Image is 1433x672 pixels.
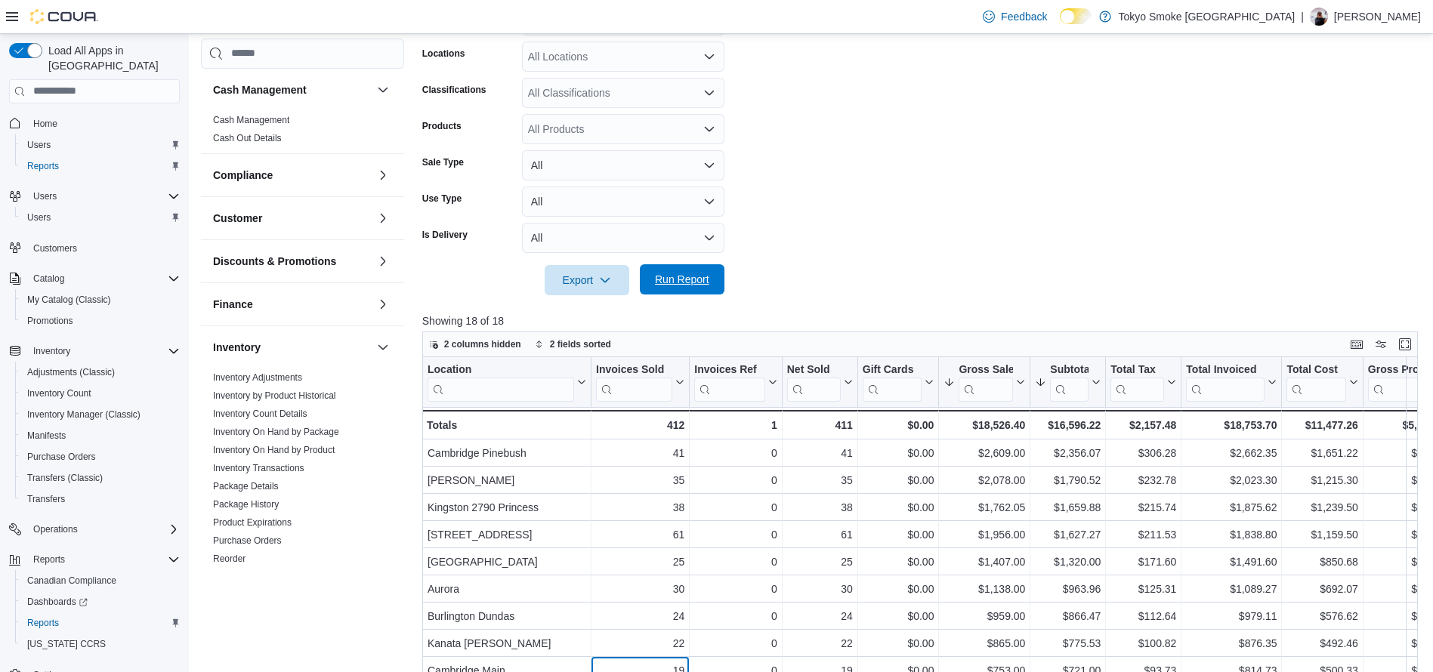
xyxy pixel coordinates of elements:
[213,296,253,311] h3: Finance
[201,368,404,591] div: Inventory
[374,165,392,183] button: Compliance
[3,519,186,540] button: Operations
[1035,526,1101,544] div: $1,627.27
[213,371,302,383] span: Inventory Adjustments
[3,186,186,207] button: Users
[428,362,586,401] button: Location
[1286,580,1357,598] div: $692.07
[374,80,392,98] button: Cash Management
[1186,553,1277,571] div: $1,491.60
[1186,416,1277,434] div: $18,753.70
[1186,362,1277,401] button: Total Invoiced
[27,493,65,505] span: Transfers
[27,239,83,257] a: Customers
[15,207,186,228] button: Users
[1050,362,1089,377] div: Subtotal
[1110,416,1176,434] div: $2,157.48
[213,210,371,225] button: Customer
[213,498,279,509] a: Package History
[21,490,71,508] a: Transfers
[427,416,586,434] div: Totals
[21,572,122,590] a: Canadian Compliance
[1110,362,1164,377] div: Total Tax
[428,634,586,652] div: Kanata [PERSON_NAME]
[21,363,180,381] span: Adjustments (Classic)
[694,444,777,462] div: 0
[428,607,586,625] div: Burlington Dundas
[213,480,279,491] a: Package Details
[596,607,684,625] div: 24
[787,607,853,625] div: 24
[21,614,180,632] span: Reports
[27,550,71,569] button: Reports
[596,362,684,401] button: Invoices Sold
[428,362,574,377] div: Location
[213,553,246,563] a: Reorder
[27,430,66,442] span: Manifests
[15,446,186,467] button: Purchase Orders
[863,416,934,434] div: $0.00
[428,553,586,571] div: [GEOGRAPHIC_DATA]
[428,362,574,401] div: Location
[15,612,186,633] button: Reports
[422,48,465,60] label: Locations
[1110,498,1176,516] div: $215.74
[596,362,672,401] div: Invoices Sold
[33,190,57,202] span: Users
[1396,335,1414,353] button: Enter fullscreen
[30,9,98,24] img: Cova
[27,342,180,360] span: Inventory
[27,550,180,569] span: Reports
[213,131,282,143] span: Cash Out Details
[33,273,64,285] span: Catalog
[428,444,586,462] div: Cambridge Pinebush
[943,498,1025,516] div: $1,762.05
[213,253,371,268] button: Discounts & Promotions
[27,342,76,360] button: Inventory
[694,416,777,434] div: 1
[655,272,709,287] span: Run Report
[33,553,65,566] span: Reports
[21,427,72,445] a: Manifests
[943,444,1025,462] div: $2,609.00
[422,313,1428,328] p: Showing 18 of 18
[201,110,404,153] div: Cash Management
[943,362,1025,401] button: Gross Sales
[1110,471,1176,489] div: $232.78
[1286,553,1357,571] div: $850.68
[21,469,109,487] a: Transfers (Classic)
[213,390,336,400] a: Inventory by Product Historical
[1286,362,1345,401] div: Total Cost
[1372,335,1390,353] button: Display options
[1035,444,1101,462] div: $2,356.07
[428,498,586,516] div: Kingston 2790 Princess
[21,384,97,402] a: Inventory Count
[1286,471,1357,489] div: $1,215.30
[943,607,1025,625] div: $959.00
[694,634,777,652] div: 0
[863,526,934,544] div: $0.00
[213,535,282,545] a: Purchase Orders
[21,635,180,653] span: Washington CCRS
[27,270,180,288] span: Catalog
[42,43,180,73] span: Load All Apps in [GEOGRAPHIC_DATA]
[374,251,392,270] button: Discounts & Promotions
[522,223,724,253] button: All
[213,113,289,125] span: Cash Management
[21,614,65,632] a: Reports
[1286,444,1357,462] div: $1,651.22
[863,362,934,401] button: Gift Cards
[21,136,180,154] span: Users
[1186,498,1277,516] div: $1,875.62
[1035,607,1101,625] div: $866.47
[1334,8,1421,26] p: [PERSON_NAME]
[1310,8,1328,26] div: Glenn Cook
[863,444,934,462] div: $0.00
[15,467,186,489] button: Transfers (Classic)
[27,315,73,327] span: Promotions
[15,425,186,446] button: Manifests
[787,526,853,544] div: 61
[213,408,307,418] a: Inventory Count Details
[596,498,684,516] div: 38
[787,634,853,652] div: 22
